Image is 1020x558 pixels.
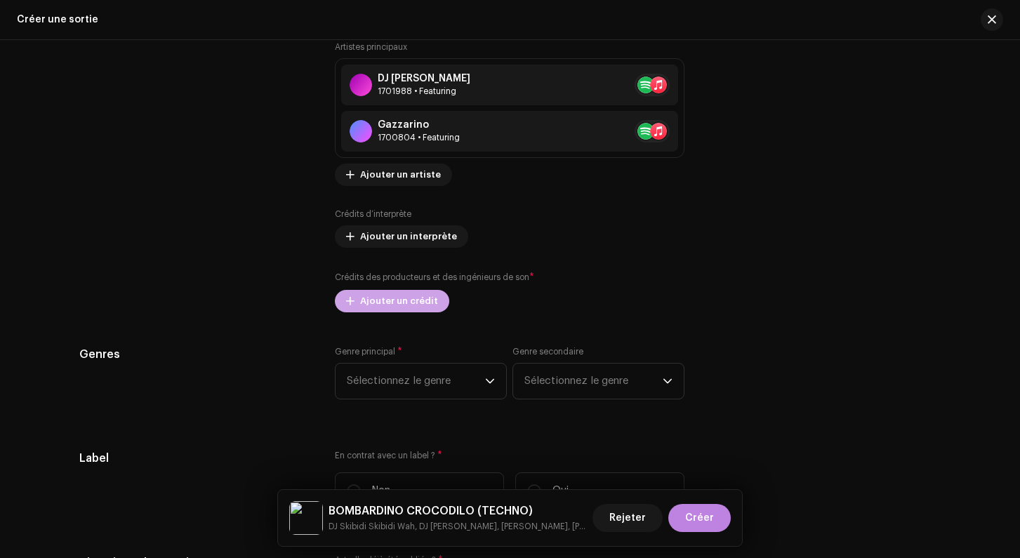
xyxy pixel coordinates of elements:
[335,164,452,186] button: Ajouter un artiste
[372,484,390,498] p: Non
[79,346,313,363] h5: Genres
[335,225,468,248] button: Ajouter un interprète
[512,346,583,357] label: Genre secondaire
[360,222,457,251] span: Ajouter un interprète
[552,484,569,498] p: Oui
[335,208,411,220] label: Crédits d’interprète
[524,364,663,399] span: Sélectionnez le genre
[360,161,441,189] span: Ajouter un artiste
[663,364,673,399] div: dropdown trigger
[335,450,684,461] label: En contrat avec un label ?
[378,132,460,143] div: Featuring
[360,287,438,315] span: Ajouter un crédit
[347,364,485,399] span: Sélectionnez le genre
[335,290,449,312] button: Ajouter un crédit
[335,346,402,357] label: Genre principal
[335,41,407,53] label: Artistes principaux
[378,73,470,84] div: DJ [PERSON_NAME]
[335,273,529,281] small: Crédits des producteurs et des ingénieurs de son
[485,364,495,399] div: dropdown trigger
[378,86,470,97] div: Featuring
[79,450,313,467] h5: Label
[378,119,460,131] div: Gazzarino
